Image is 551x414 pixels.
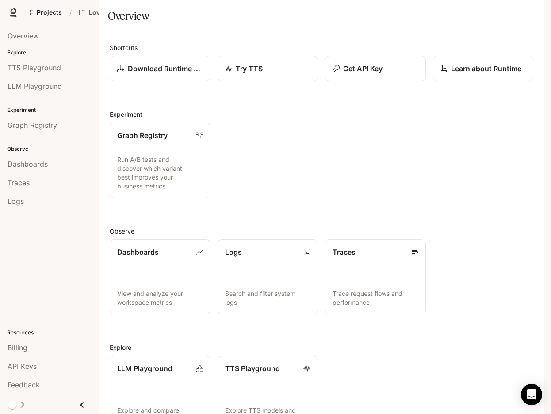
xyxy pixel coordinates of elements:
[117,130,168,141] p: Graph Registry
[225,363,280,374] p: TTS Playground
[117,247,159,257] p: Dashboards
[110,343,533,352] h2: Explore
[225,247,242,257] p: Logs
[451,63,521,74] p: Learn about Runtime
[128,63,203,74] p: Download Runtime SDK
[325,56,426,81] button: Get API Key
[110,226,533,236] h2: Observe
[110,43,533,52] h2: Shortcuts
[218,56,318,81] a: Try TTS
[433,56,534,81] a: Learn about Runtime
[108,7,149,25] h1: Overview
[66,8,75,17] div: /
[75,4,147,21] button: All workspaces
[521,384,542,405] div: Open Intercom Messenger
[218,239,318,315] a: LogsSearch and filter system logs
[117,363,172,374] p: LLM Playground
[110,56,210,81] a: Download Runtime SDK
[333,289,418,307] p: Trace request flows and performance
[89,9,133,16] p: Love Bird Cam
[325,239,426,315] a: TracesTrace request flows and performance
[333,247,356,257] p: Traces
[37,9,62,16] span: Projects
[117,289,203,307] p: View and analyze your workspace metrics
[23,4,66,21] a: Go to projects
[225,289,311,307] p: Search and filter system logs
[343,63,383,74] p: Get API Key
[110,123,210,198] a: Graph RegistryRun A/B tests and discover which variant best improves your business metrics
[110,110,533,119] h2: Experiment
[236,63,263,74] p: Try TTS
[117,155,203,191] p: Run A/B tests and discover which variant best improves your business metrics
[110,239,210,315] a: DashboardsView and analyze your workspace metrics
